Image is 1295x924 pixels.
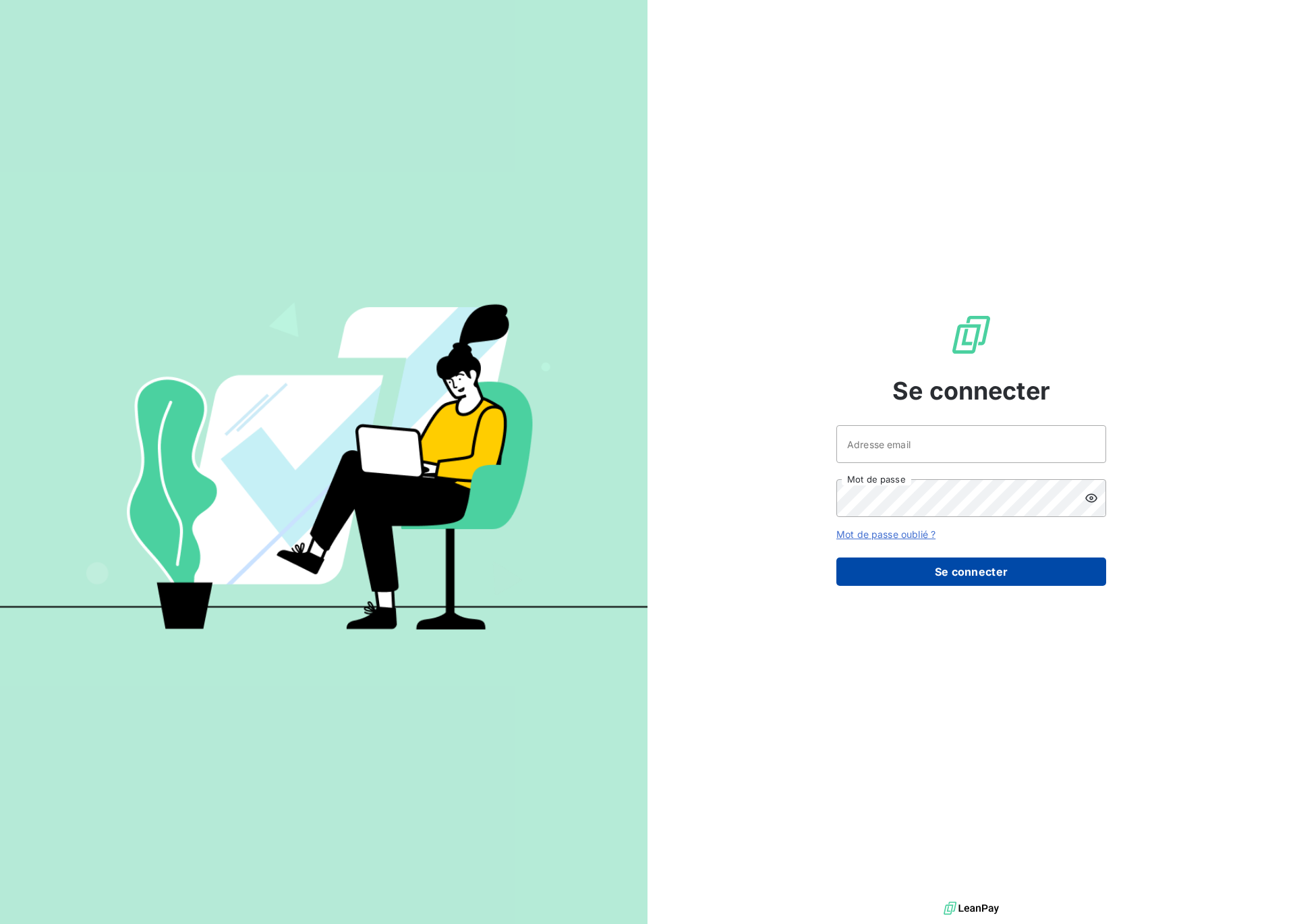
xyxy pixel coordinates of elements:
button: Se connecter [836,558,1106,586]
img: logo [944,898,999,919]
input: placeholder [836,425,1106,463]
img: Logo LeanPay [950,313,993,356]
a: Mot de passe oublié ? [836,528,936,540]
span: Se connecter [892,373,1050,409]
